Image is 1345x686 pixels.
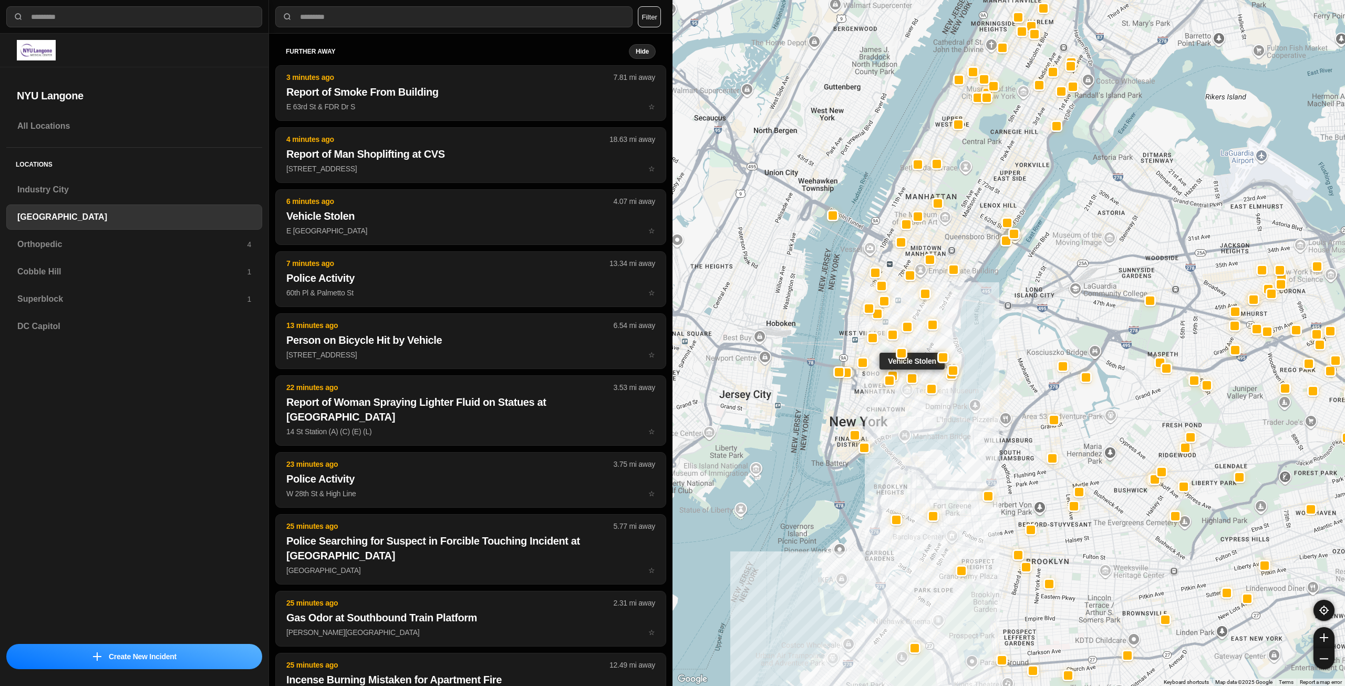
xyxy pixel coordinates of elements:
[275,251,666,307] button: 7 minutes ago13.34 mi awayPolice Activity60th Pl & Palmetto Ststar
[275,628,666,637] a: 25 minutes ago2.31 mi awayGas Odor at Southbound Train Platform[PERSON_NAME][GEOGRAPHIC_DATA]star
[6,286,262,312] a: Superblock1
[286,534,655,563] h2: Police Searching for Suspect in Forcible Touching Incident at [GEOGRAPHIC_DATA]
[648,289,655,297] span: star
[109,651,177,662] p: Create New Incident
[1279,679,1294,685] a: Terms (opens in new tab)
[614,196,655,207] p: 4.07 mi away
[1300,679,1342,685] a: Report a map error
[275,288,666,297] a: 7 minutes ago13.34 mi awayPolice Activity60th Pl & Palmetto Ststar
[275,591,666,647] button: 25 minutes ago2.31 mi awayGas Odor at Southbound Train Platform[PERSON_NAME][GEOGRAPHIC_DATA]star
[286,660,609,670] p: 25 minutes ago
[286,627,655,638] p: [PERSON_NAME][GEOGRAPHIC_DATA]
[275,489,666,498] a: 23 minutes ago3.75 mi awayPolice ActivityW 28th St & High Linestar
[13,12,24,22] img: search
[614,521,655,531] p: 5.77 mi away
[629,44,656,59] button: Hide
[286,459,614,469] p: 23 minutes ago
[675,672,710,686] a: Open this area in Google Maps (opens a new window)
[286,426,655,437] p: 14 St Station (A) (C) (E) (L)
[286,521,614,531] p: 25 minutes ago
[286,85,655,99] h2: Report of Smoke From Building
[286,226,655,236] p: E [GEOGRAPHIC_DATA]
[275,514,666,585] button: 25 minutes ago5.77 mi awayPolice Searching for Suspect in Forcible Touching Incident at [GEOGRAPH...
[648,489,655,498] span: star
[638,6,661,27] button: Filter
[648,165,655,173] span: star
[17,88,252,103] h2: NYU Langone
[636,47,649,56] small: Hide
[286,134,609,145] p: 4 minutes ago
[614,598,655,608] p: 2.31 mi away
[17,265,247,278] h3: Cobble Hill
[286,101,655,112] p: E 63rd St & FDR Dr S
[648,351,655,359] span: star
[648,227,655,235] span: star
[6,259,262,284] a: Cobble Hill1
[275,375,666,446] button: 22 minutes ago3.53 mi awayReport of Woman Spraying Lighter Fluid on Statues at [GEOGRAPHIC_DATA]1...
[6,644,262,669] button: iconCreate New Incident
[286,196,614,207] p: 6 minutes ago
[6,232,262,257] a: Orthopedic4
[17,293,247,305] h3: Superblock
[1320,654,1328,663] img: zoom-out
[17,40,56,60] img: logo
[1319,606,1329,615] img: recenter
[6,114,262,139] a: All Locations
[275,127,666,183] button: 4 minutes ago18.63 mi awayReport of Man Shoplifting at CVS[STREET_ADDRESS]star
[275,102,666,111] a: 3 minutes ago7.81 mi awayReport of Smoke From BuildingE 63rd St & FDR Dr Sstar
[286,147,655,161] h2: Report of Man Shoplifting at CVS
[614,72,655,83] p: 7.81 mi away
[286,209,655,223] h2: Vehicle Stolen
[247,294,251,304] p: 1
[609,134,655,145] p: 18.63 mi away
[648,103,655,111] span: star
[1215,679,1272,685] span: Map data ©2025 Google
[93,652,101,661] img: icon
[247,239,251,250] p: 4
[275,427,666,436] a: 22 minutes ago3.53 mi awayReport of Woman Spraying Lighter Fluid on Statues at [GEOGRAPHIC_DATA]1...
[275,313,666,369] button: 13 minutes ago6.54 mi awayPerson on Bicycle Hit by Vehicle[STREET_ADDRESS]star
[275,226,666,235] a: 6 minutes ago4.07 mi awayVehicle StolenE [GEOGRAPHIC_DATA]star
[1320,633,1328,642] img: zoom-in
[648,628,655,637] span: star
[6,148,262,177] h5: Locations
[286,395,655,424] h2: Report of Woman Spraying Lighter Fluid on Statues at [GEOGRAPHIC_DATA]
[6,314,262,339] a: DC Capitol
[17,120,251,132] h3: All Locations
[614,382,655,393] p: 3.53 mi away
[275,65,666,121] button: 3 minutes ago7.81 mi awayReport of Smoke From BuildingE 63rd St & FDR Dr Sstar
[286,258,609,269] p: 7 minutes ago
[286,47,629,56] h5: further away
[275,189,666,245] button: 6 minutes ago4.07 mi awayVehicle StolenE [GEOGRAPHIC_DATA]star
[286,472,655,486] h2: Police Activity
[275,566,666,575] a: 25 minutes ago5.77 mi awayPolice Searching for Suspect in Forcible Touching Incident at [GEOGRAPH...
[1313,627,1334,648] button: zoom-in
[17,238,247,251] h3: Orthopedic
[286,565,655,576] p: [GEOGRAPHIC_DATA]
[609,258,655,269] p: 13.34 mi away
[286,288,655,298] p: 60th Pl & Palmetto St
[286,72,614,83] p: 3 minutes ago
[609,660,655,670] p: 12.49 mi away
[286,271,655,285] h2: Police Activity
[286,488,655,499] p: W 28th St & High Line
[6,177,262,202] a: Industry City
[286,163,655,174] p: [STREET_ADDRESS]
[286,320,614,331] p: 13 minutes ago
[17,183,251,196] h3: Industry City
[880,352,944,369] div: Vehicle Stolen
[675,672,710,686] img: Google
[6,204,262,230] a: [GEOGRAPHIC_DATA]
[1313,648,1334,669] button: zoom-out
[1313,600,1334,621] button: recenter
[614,320,655,331] p: 6.54 mi away
[275,452,666,508] button: 23 minutes ago3.75 mi awayPolice ActivityW 28th St & High Linestar
[286,350,655,360] p: [STREET_ADDRESS]
[906,372,918,384] button: Vehicle Stolen
[614,459,655,469] p: 3.75 mi away
[275,350,666,359] a: 13 minutes ago6.54 mi awayPerson on Bicycle Hit by Vehicle[STREET_ADDRESS]star
[286,382,614,393] p: 22 minutes ago
[17,320,251,333] h3: DC Capitol
[286,610,655,625] h2: Gas Odor at Southbound Train Platform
